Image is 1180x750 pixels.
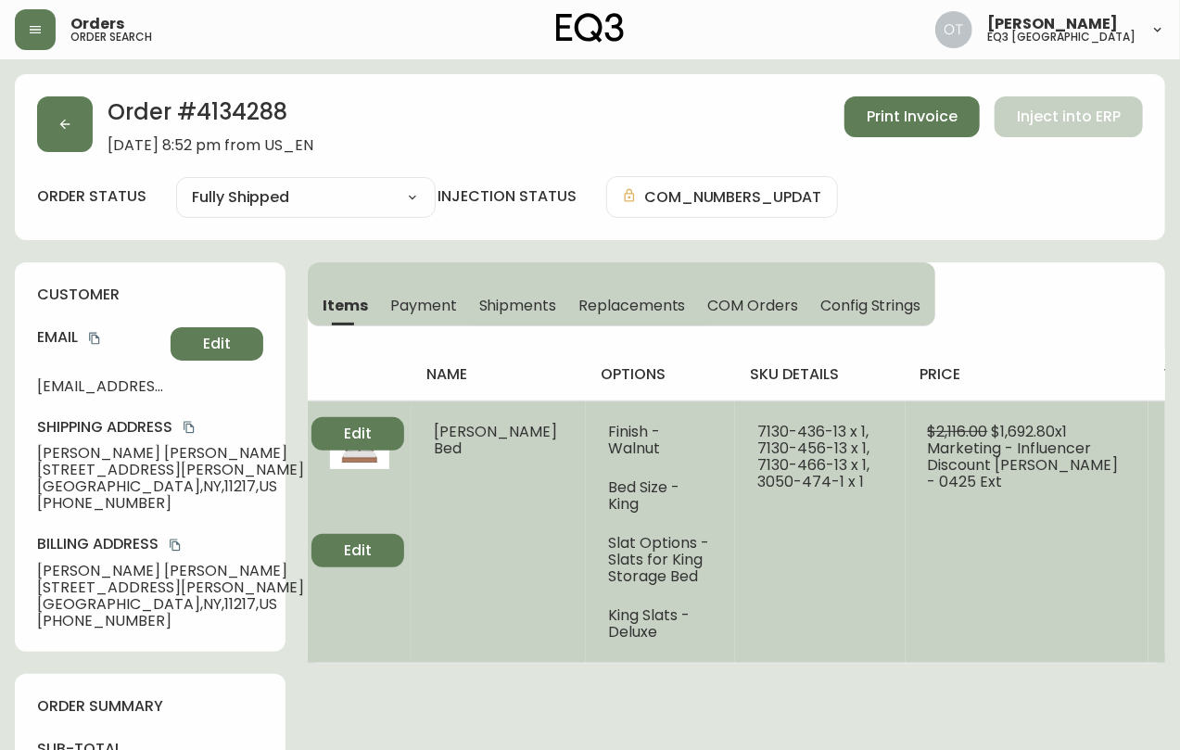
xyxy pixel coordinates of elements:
[70,17,124,32] span: Orders
[37,563,304,579] span: [PERSON_NAME] [PERSON_NAME]
[434,421,557,459] span: [PERSON_NAME] Bed
[935,11,972,48] img: 5d4d18d254ded55077432b49c4cb2919
[37,495,304,512] span: [PHONE_NUMBER]
[867,107,958,127] span: Print Invoice
[37,478,304,495] span: [GEOGRAPHIC_DATA] , NY , 11217 , US
[987,32,1136,43] h5: eq3 [GEOGRAPHIC_DATA]
[920,364,1135,385] h4: price
[37,579,304,596] span: [STREET_ADDRESS][PERSON_NAME]
[928,421,988,442] span: $2,116.00
[987,17,1118,32] span: [PERSON_NAME]
[601,364,720,385] h4: options
[992,421,1068,442] span: $1,692.80 x 1
[330,424,389,483] img: 7130-436-13-400-1-clenbqtnn223n0142bbmobaz6.jpg
[344,424,372,444] span: Edit
[608,479,713,513] li: Bed Size - King
[438,186,577,207] h4: injection status
[708,296,799,315] span: COM Orders
[37,417,304,438] h4: Shipping Address
[37,613,304,629] span: [PHONE_NUMBER]
[85,329,104,348] button: copy
[37,378,163,395] span: [EMAIL_ADDRESS][DOMAIN_NAME]
[37,596,304,613] span: [GEOGRAPHIC_DATA] , NY , 11217 , US
[171,327,263,361] button: Edit
[37,462,304,478] span: [STREET_ADDRESS][PERSON_NAME]
[203,334,231,354] span: Edit
[37,327,163,348] h4: Email
[928,438,1119,492] span: Marketing - Influencer Discount [PERSON_NAME] - 0425 Ext
[479,296,557,315] span: Shipments
[426,364,571,385] h4: name
[37,534,304,554] h4: Billing Address
[323,296,368,315] span: Items
[37,285,263,305] h4: customer
[608,535,713,585] li: Slat Options - Slats for King Storage Bed
[844,96,980,137] button: Print Invoice
[180,418,198,437] button: copy
[390,296,457,315] span: Payment
[108,137,313,154] span: [DATE] 8:52 pm from US_EN
[757,421,869,492] span: 7130-436-13 x 1, 7130-456-13 x 1, 7130-466-13 x 1, 3050-474-1 x 1
[311,534,404,567] button: Edit
[344,540,372,561] span: Edit
[70,32,152,43] h5: order search
[37,186,146,207] label: order status
[608,607,713,641] li: King Slats - Deluxe
[556,13,625,43] img: logo
[750,364,890,385] h4: sku details
[37,696,263,717] h4: order summary
[37,445,304,462] span: [PERSON_NAME] [PERSON_NAME]
[608,424,713,457] li: Finish - Walnut
[166,536,184,554] button: copy
[578,296,685,315] span: Replacements
[108,96,313,137] h2: Order # 4134288
[820,296,920,315] span: Config Strings
[311,417,404,451] button: Edit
